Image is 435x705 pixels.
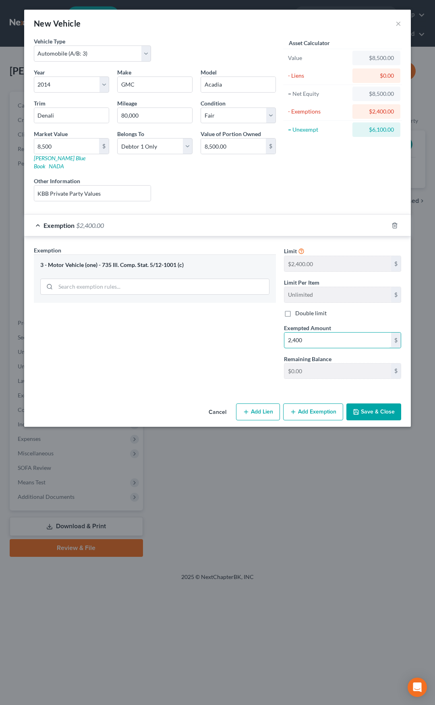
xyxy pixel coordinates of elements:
span: $2,400.00 [76,221,104,229]
div: = Unexempt [288,126,349,134]
div: = Net Equity [288,90,349,98]
label: Vehicle Type [34,37,65,45]
span: Exemption [34,247,61,254]
label: Market Value [34,130,68,138]
span: Exempted Amount [284,325,331,331]
div: 3 - Motor Vehicle (one) - 735 Ill. Comp. Stat. 5/12-1001 (c) [40,261,269,269]
div: New Vehicle [34,18,81,29]
div: $8,500.00 [359,54,394,62]
label: Year [34,68,45,76]
div: $ [99,139,109,154]
label: Trim [34,99,46,108]
input: ex. LS, LT, etc [34,108,109,123]
input: Search exemption rules... [56,279,269,294]
button: Add Exemption [283,403,343,420]
label: Value of Portion Owned [201,130,261,138]
input: -- [284,287,391,302]
input: 0.00 [284,333,391,348]
input: 0.00 [201,139,266,154]
button: Add Lien [236,403,280,420]
label: Model [201,68,217,76]
div: $0.00 [359,72,394,80]
label: Double limit [295,309,327,317]
button: Cancel [202,404,233,420]
div: $ [391,256,401,271]
label: Asset Calculator [289,39,330,47]
label: Condition [201,99,226,108]
input: ex. Nissan [118,77,192,92]
div: $6,100.00 [359,126,394,134]
div: Open Intercom Messenger [408,678,427,697]
input: -- [284,256,391,271]
a: [PERSON_NAME] Blue Book [34,155,85,170]
input: -- [118,108,192,123]
button: × [396,19,401,28]
div: $2,400.00 [359,108,394,116]
div: $ [266,139,275,154]
label: Mileage [117,99,137,108]
div: $ [391,333,401,348]
span: Make [117,69,131,76]
input: -- [284,364,391,379]
div: Value [288,54,349,62]
div: $8,500.00 [359,90,394,98]
label: Other Information [34,177,80,185]
span: Limit [284,248,297,254]
div: $ [391,364,401,379]
input: ex. Altima [201,77,275,92]
span: Exemption [43,221,75,229]
div: - Exemptions [288,108,349,116]
div: - Liens [288,72,349,80]
div: $ [391,287,401,302]
span: Belongs To [117,130,144,137]
button: Save & Close [346,403,401,420]
label: Remaining Balance [284,355,331,363]
label: Limit Per Item [284,278,319,287]
a: NADA [49,163,64,170]
input: 0.00 [34,139,99,154]
input: (optional) [34,186,151,201]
